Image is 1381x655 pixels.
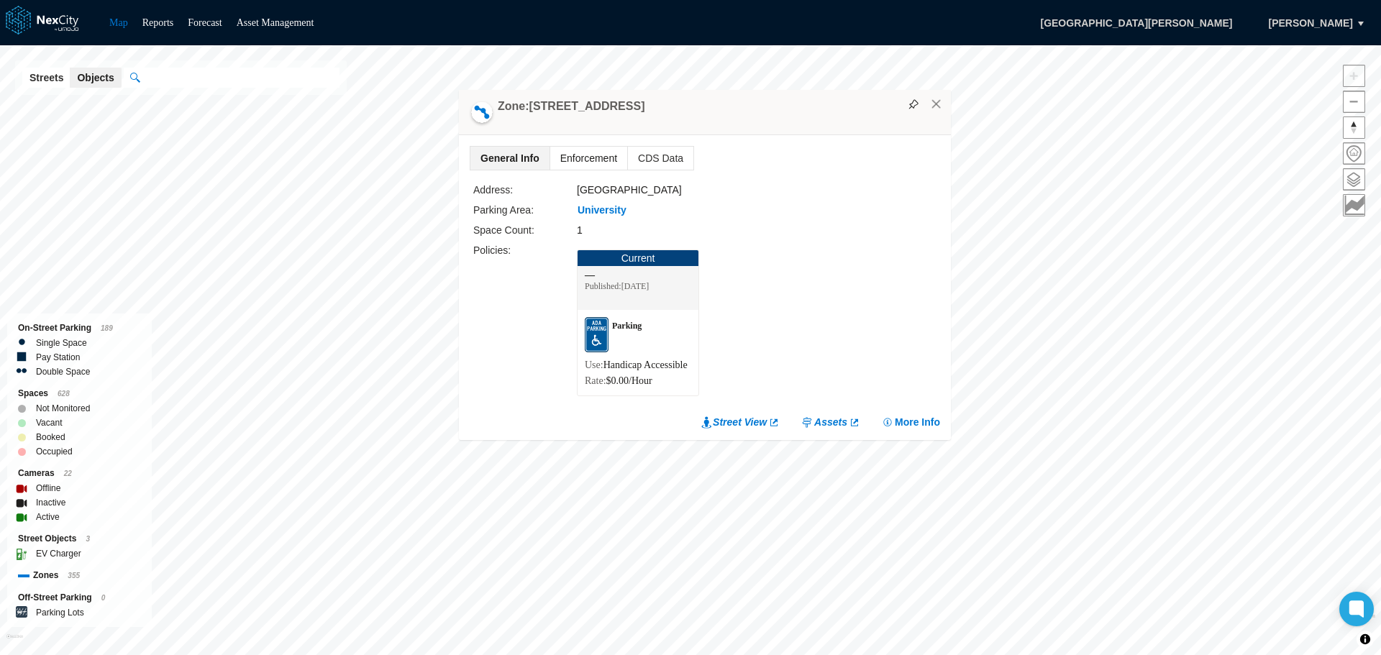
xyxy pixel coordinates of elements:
span: Streets [29,70,63,85]
button: Key metrics [1343,194,1365,216]
h4: Zone: [STREET_ADDRESS] [498,99,644,114]
button: More Info [882,415,940,429]
span: Zoom out [1344,91,1364,112]
label: Single Space [36,336,87,350]
label: Parking Area: [473,204,534,216]
span: Assets [814,415,847,429]
div: [GEOGRAPHIC_DATA] [577,182,811,198]
label: Active [36,510,60,524]
a: Reports [142,17,174,28]
label: Address: [473,184,513,196]
span: General Info [470,147,550,170]
span: 0 [101,594,106,602]
span: 189 [101,324,113,332]
button: Zoom out [1343,91,1365,113]
img: svg%3e [908,99,919,109]
span: 3 [86,535,90,543]
button: Close popup [930,98,943,111]
div: Street Objects [18,531,141,546]
button: Streets [22,68,70,88]
button: [PERSON_NAME] [1254,11,1368,35]
div: 1 [577,222,811,238]
label: Offline [36,481,60,495]
span: Toggle attribution [1361,631,1369,647]
span: 22 [64,470,72,477]
label: Parking Lots [36,605,84,620]
div: Off-Street Parking [18,590,141,605]
label: Policies : [473,244,511,256]
label: Not Monitored [36,401,90,416]
label: Booked [36,430,65,444]
span: Zoom in [1344,65,1364,86]
a: Assets [801,415,860,429]
button: Layers management [1343,168,1365,191]
span: [GEOGRAPHIC_DATA][PERSON_NAME] [1025,11,1247,35]
span: Reset bearing to north [1344,117,1364,138]
span: Enforcement [550,147,627,170]
span: Street View [713,415,767,429]
a: Street View [701,415,780,429]
a: Map [109,17,128,28]
button: Zoom in [1343,65,1365,87]
label: Space Count: [473,224,534,236]
button: Reset bearing to north [1343,116,1365,139]
a: Forecast [188,17,222,28]
span: More Info [895,415,940,429]
span: [PERSON_NAME] [1269,16,1353,30]
button: Toggle attribution [1357,631,1374,648]
a: Asset Management [237,17,314,28]
span: 355 [68,572,80,580]
button: Home [1343,142,1365,165]
div: Zones [18,568,141,583]
a: Mapbox homepage [6,634,23,651]
span: 628 [58,390,70,398]
label: Double Space [36,365,90,379]
span: Objects [77,70,114,85]
label: EV Charger [36,546,81,561]
span: CDS Data [628,147,693,170]
button: University [577,203,627,218]
div: Cameras [18,466,141,481]
div: On-Street Parking [18,321,141,336]
div: Spaces [18,386,141,401]
label: Occupied [36,444,73,459]
label: Vacant [36,416,62,430]
label: Inactive [36,495,65,510]
button: Objects [70,68,121,88]
label: Pay Station [36,350,80,365]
